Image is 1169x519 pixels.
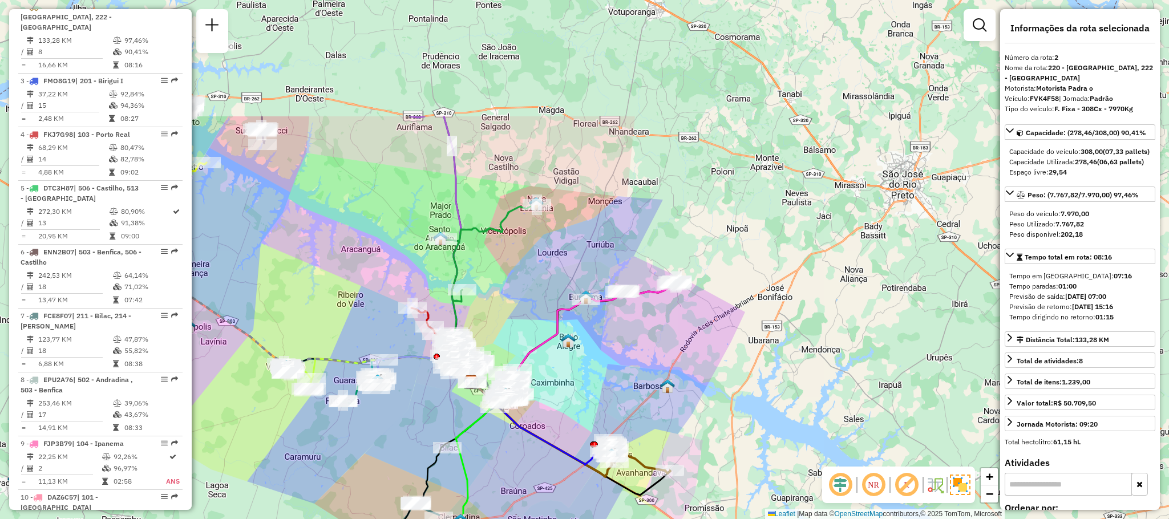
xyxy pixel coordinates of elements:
[27,48,34,55] i: Total de Atividades
[102,465,111,472] i: % de utilização da cubagem
[113,400,122,407] i: % de utilização do peso
[120,206,172,217] td: 80,90%
[124,345,178,356] td: 55,82%
[1005,104,1155,114] div: Tipo do veículo:
[113,360,119,367] i: Tempo total em rota
[38,451,102,463] td: 22,25 KM
[27,411,34,418] i: Total de Atividades
[21,248,141,266] span: | 503 - Benfica, 506 - Castilho
[38,422,112,433] td: 14,91 KM
[38,281,112,293] td: 18
[73,130,130,139] span: | 103 - Porto Real
[109,156,118,163] i: % de utilização da cubagem
[113,37,122,44] i: % de utilização do peso
[171,440,178,447] em: Rota exportada
[21,184,139,202] span: | 506 - Castilho, 513 - [GEOGRAPHIC_DATA]
[27,37,34,44] i: Distância Total
[1036,84,1093,92] strong: Motorista Padra o
[110,233,115,240] i: Tempo total em rota
[21,358,26,370] td: =
[21,113,26,124] td: =
[1005,437,1155,447] div: Total hectolitro:
[1103,147,1150,156] strong: (07,33 pallets)
[600,441,629,452] div: Atividade não roteirizada - PORTAL BEBIDAS
[21,230,26,242] td: =
[120,217,172,229] td: 91,38%
[169,453,176,460] i: Rota otimizada
[38,35,112,46] td: 133,28 KM
[120,153,177,165] td: 82,78%
[926,476,944,494] img: Fluxo de ruas
[109,91,118,98] i: % de utilização do peso
[38,358,112,370] td: 6,88 KM
[113,411,122,418] i: % de utilização da cubagem
[113,283,122,290] i: % de utilização da cubagem
[21,375,133,394] span: | 502 - Andradina , 503 - Benfica
[1009,281,1151,291] div: Tempo paradas:
[124,409,178,420] td: 43,67%
[1009,157,1151,167] div: Capacidade Utilizada:
[660,379,675,394] img: BARBOSA
[38,167,108,178] td: 4,88 KM
[109,144,118,151] i: % de utilização do peso
[110,208,118,215] i: % de utilização do peso
[27,220,34,226] i: Total de Atividades
[1005,63,1155,83] div: Nome da rota:
[109,115,115,122] i: Tempo total em rota
[47,493,77,501] span: DAZ6C57
[27,156,34,163] i: Total de Atividades
[561,333,576,348] img: BREJO ALEGRE
[21,59,26,71] td: =
[1075,335,1109,344] span: 133,28 KM
[43,130,73,139] span: FKJ7G98
[893,471,920,498] span: Exibir rótulo
[1017,377,1090,387] div: Total de itens:
[38,409,112,420] td: 17
[27,144,34,151] i: Distância Total
[43,248,74,256] span: ENN2B07
[27,102,34,109] i: Total de Atividades
[440,351,469,362] div: Atividade não roteirizada - CLEBER JOSE DORNELLA
[279,359,294,374] img: VALPARAISO
[161,77,168,84] em: Opções
[21,375,133,394] span: 8 -
[21,184,139,202] span: 5 -
[1005,416,1155,431] a: Jornada Motorista: 09:20
[109,169,115,176] i: Tempo total em rota
[161,131,168,137] em: Opções
[1028,190,1139,199] span: Peso: (7.767,82/7.970,00) 97,46%
[1005,249,1155,264] a: Tempo total em rota: 08:16
[109,102,118,109] i: % de utilização da cubagem
[38,345,112,356] td: 18
[120,167,177,178] td: 09:02
[165,476,180,487] td: ANS
[124,294,178,306] td: 07:42
[201,14,224,39] a: Nova sessão e pesquisa
[21,345,26,356] td: /
[38,398,112,409] td: 253,46 KM
[1054,53,1058,62] strong: 2
[21,422,26,433] td: =
[38,113,108,124] td: 2,48 KM
[1059,94,1113,103] span: | Jornada:
[102,478,108,485] i: Tempo total em rota
[1005,395,1155,410] a: Valor total:R$ 50.709,50
[124,270,178,281] td: 64,14%
[124,46,178,58] td: 90,41%
[113,272,122,279] i: % de utilização do peso
[38,59,112,71] td: 16,66 KM
[598,439,627,450] div: Atividade não roteirizada - LINO CARLOS SARAIVA
[43,2,72,11] span: FVK4F58
[370,374,385,388] img: GUARARAPES
[27,400,34,407] i: Distância Total
[21,46,26,58] td: /
[120,142,177,153] td: 80,47%
[27,91,34,98] i: Distância Total
[113,451,165,463] td: 92,26%
[21,476,26,487] td: =
[986,486,993,501] span: −
[1005,457,1155,468] h4: Atividades
[120,113,177,124] td: 08:27
[171,312,178,319] em: Rota exportada
[1009,229,1151,240] div: Peso disponível:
